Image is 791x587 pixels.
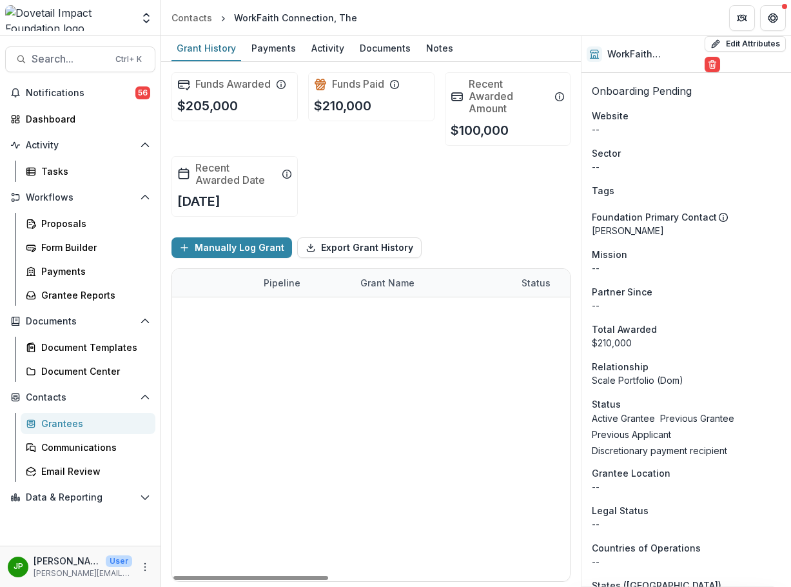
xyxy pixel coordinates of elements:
a: Payments [21,261,155,282]
div: Grantees [41,417,145,430]
p: -- [592,261,781,275]
button: Delete [705,57,720,72]
h2: Funds Paid [332,78,384,90]
span: Mission [592,248,627,261]
div: Grantee Reports [41,288,145,302]
div: Document Templates [41,341,145,354]
div: Communications [41,441,145,454]
div: Jason Pittman [14,562,23,571]
span: Workflows [26,192,135,203]
h2: WorkFaith Connection, The [607,49,699,60]
div: Form Builder [41,241,145,254]
div: Pipeline [256,269,353,297]
h2: Funds Awarded [195,78,271,90]
div: -- [592,123,781,136]
span: Website [592,109,629,123]
a: Notes [421,36,458,61]
a: Tasks [21,161,155,182]
span: Partner Since [592,285,652,299]
button: Open Data & Reporting [5,487,155,508]
span: Notifications [26,88,135,99]
a: Email Review [21,461,155,482]
p: Scale Portfolio (Dom) [592,373,781,387]
span: Legal Status [592,504,649,517]
a: Dashboard [5,108,155,130]
button: Search... [5,46,155,72]
button: Get Help [760,5,786,31]
span: Documents [26,316,135,327]
span: Total Awarded [592,323,657,336]
p: -- [592,160,781,174]
a: Document Center [21,361,155,382]
button: Open Contacts [5,387,155,408]
div: Payments [41,264,145,278]
h2: Recent Awarded Amount [469,78,550,115]
div: Status [514,269,610,297]
a: Grant History [171,36,241,61]
button: Export Grant History [297,237,422,258]
span: Contacts [26,392,135,403]
button: Open Activity [5,135,155,155]
span: Countries of Operations [592,541,701,555]
div: Payments [246,39,301,57]
button: Open Workflows [5,187,155,208]
p: [PERSON_NAME] [34,554,101,568]
button: Manually Log Grant [171,237,292,258]
p: [DATE] [177,192,220,211]
a: Form Builder [21,237,155,258]
button: Open Documents [5,311,155,332]
span: 56 [135,86,150,99]
span: Previous Applicant [592,430,671,441]
h2: Recent Awarded Date [195,162,277,186]
p: Foundation Primary Contact [592,210,717,224]
div: Email Review [41,464,145,478]
p: $205,000 [177,96,238,115]
div: Documents [355,39,416,57]
a: Proposals [21,213,155,234]
div: -- [592,517,781,531]
p: User [106,555,132,567]
span: Discretionary payment recipient [592,446,727,457]
span: Search... [32,53,108,65]
button: Partners [729,5,755,31]
a: Payments [246,36,301,61]
span: Data & Reporting [26,492,135,503]
a: Communications [21,437,155,458]
a: Documents [355,36,416,61]
p: -- [592,299,781,312]
span: Sector [592,146,621,160]
span: Status [592,397,621,411]
span: Activity [26,140,135,151]
div: Dashboard [26,112,145,126]
span: Grantee Location [592,466,670,480]
button: More [137,559,153,575]
a: Document Templates [21,337,155,358]
p: $100,000 [451,121,509,140]
button: Notifications56 [5,83,155,103]
div: WorkFaith Connection, The [234,11,357,25]
nav: breadcrumb [166,8,362,27]
button: Edit Attributes [705,36,786,52]
span: Onboarding Pending [592,85,692,97]
div: Status [514,276,558,290]
div: Ctrl + K [113,52,144,66]
span: Relationship [592,360,649,373]
a: Grantee Reports [21,284,155,306]
span: Previous Grantee [660,413,734,424]
div: Grant Name [353,269,514,297]
p: [PERSON_NAME][EMAIL_ADDRESS][DOMAIN_NAME] [34,568,132,579]
span: Active Grantee [592,413,655,424]
p: $210,000 [314,96,371,115]
button: Open entity switcher [137,5,155,31]
div: Tasks [41,164,145,178]
img: Dovetail Impact Foundation logo [5,5,132,31]
p: -- [592,555,781,568]
div: Contacts [171,11,212,25]
a: Grantees [21,413,155,434]
div: Grant History [171,39,241,57]
span: Tags [592,184,614,197]
div: Grant Name [353,276,422,290]
p: [PERSON_NAME] [592,224,781,237]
